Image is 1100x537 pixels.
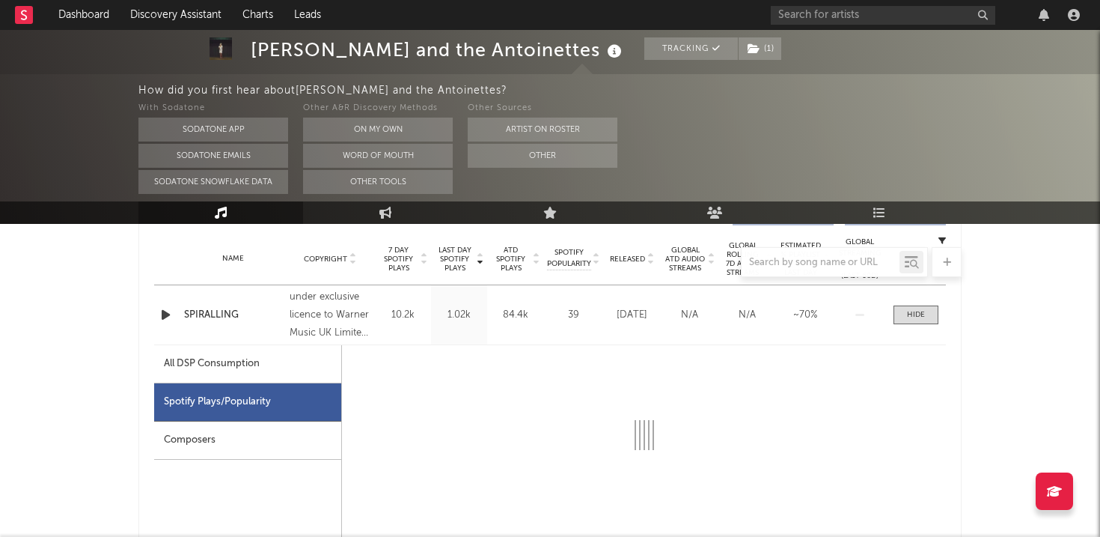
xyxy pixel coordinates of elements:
[290,288,371,342] div: under exclusive licence to Warner Music UK Limited, © 2025, Women Who Love Too Much Limited
[154,345,341,383] div: All DSP Consumption
[379,308,427,323] div: 10.2k
[468,100,617,118] div: Other Sources
[251,37,626,62] div: [PERSON_NAME] and the Antoinettes
[491,308,540,323] div: 84.4k
[435,308,483,323] div: 1.02k
[468,118,617,142] button: Artist on Roster
[138,100,288,118] div: With Sodatone
[184,308,282,323] a: SPIRALLING
[780,308,830,323] div: ~ 70 %
[138,170,288,194] button: Sodatone Snowflake Data
[468,144,617,168] button: Other
[607,308,657,323] div: [DATE]
[303,118,453,142] button: On My Own
[547,308,599,323] div: 39
[138,144,288,168] button: Sodatone Emails
[138,82,1100,100] div: How did you first hear about [PERSON_NAME] and the Antoinettes ?
[154,422,341,460] div: Composers
[738,37,782,60] span: ( 1 )
[739,37,781,60] button: (1)
[722,241,763,277] span: Global Rolling 7D Audio Streams
[435,246,474,273] span: Last Day Spotify Plays
[164,355,260,373] div: All DSP Consumption
[491,246,531,273] span: ATD Spotify Plays
[664,246,706,273] span: Global ATD Audio Streams
[644,37,738,60] button: Tracking
[138,118,288,142] button: Sodatone App
[154,383,341,422] div: Spotify Plays/Popularity
[303,170,453,194] button: Other Tools
[664,308,715,323] div: N/A
[303,144,453,168] button: Word Of Mouth
[837,237,882,282] div: Global Streaming Trend (Last 60D)
[771,6,995,25] input: Search for artists
[780,241,821,277] span: Estimated % Playlist Streams Last Day
[742,257,899,269] input: Search by song name or URL
[303,100,453,118] div: Other A&R Discovery Methods
[722,308,772,323] div: N/A
[379,246,418,273] span: 7 Day Spotify Plays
